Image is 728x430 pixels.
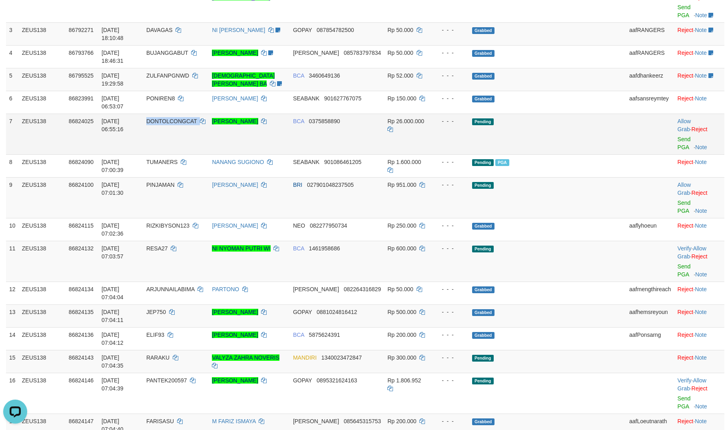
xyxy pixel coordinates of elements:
[293,286,339,292] span: [PERSON_NAME]
[695,271,707,278] a: Note
[19,22,66,45] td: ZEUS138
[387,418,416,424] span: Rp 200.000
[678,95,694,102] a: Reject
[69,182,94,188] span: 86824100
[69,245,94,252] span: 86824132
[387,50,413,56] span: Rp 50.000
[387,245,416,252] span: Rp 600.000
[626,304,674,327] td: aafhemsreyoun
[472,378,494,384] span: Pending
[6,304,19,327] td: 13
[146,159,178,165] span: TUMANERS
[678,50,694,56] a: Reject
[695,403,707,410] a: Note
[678,27,694,33] a: Reject
[472,182,494,189] span: Pending
[293,27,312,33] span: GOPAY
[146,50,188,56] span: BUJANGGABUT
[435,117,466,125] div: - - -
[146,332,164,338] span: ELIF93
[678,159,694,165] a: Reject
[472,355,494,362] span: Pending
[212,309,258,315] a: [PERSON_NAME]
[309,245,340,252] span: Copy 1461958686 to clipboard
[678,286,694,292] a: Reject
[6,373,19,414] td: 16
[626,327,674,350] td: aafPonsarng
[435,308,466,316] div: - - -
[678,182,691,196] a: Allow Grab
[678,136,691,150] a: Send PGA
[324,95,361,102] span: Copy 901627767075 to clipboard
[674,114,724,154] td: ·
[692,385,708,392] a: Reject
[678,395,691,410] a: Send PGA
[678,377,692,384] a: Verify
[387,377,421,384] span: Rp 1.806.952
[146,182,175,188] span: PINJAMAN
[309,72,340,79] span: Copy 3460649136 to clipboard
[435,376,466,384] div: - - -
[678,377,706,392] span: ·
[19,91,66,114] td: ZEUS138
[19,154,66,177] td: ZEUS138
[678,332,694,338] a: Reject
[293,377,312,384] span: GOPAY
[678,200,691,214] a: Send PGA
[435,354,466,362] div: - - -
[317,377,357,384] span: Copy 0895321624163 to clipboard
[678,118,691,132] a: Allow Grab
[6,154,19,177] td: 8
[146,27,173,33] span: DAVAGAS
[387,286,413,292] span: Rp 50.000
[146,418,174,424] span: FARISASU
[6,177,19,218] td: 9
[69,50,94,56] span: 86793766
[6,91,19,114] td: 6
[19,177,66,218] td: ZEUS138
[695,159,707,165] a: Note
[146,72,189,79] span: ZULFANPGNWD
[69,222,94,229] span: 86824115
[19,241,66,282] td: ZEUS138
[387,309,416,315] span: Rp 500.000
[435,285,466,293] div: - - -
[212,354,279,361] a: VALYZA ZAHRA NOVERIS
[6,282,19,304] td: 12
[212,72,275,87] a: [DEMOGRAPHIC_DATA][PERSON_NAME] BA
[146,286,195,292] span: ARJUNNAILABIMA
[344,50,381,56] span: Copy 085783797834 to clipboard
[387,118,424,124] span: Rp 26.000.000
[293,118,304,124] span: BCA
[678,263,691,278] a: Send PGA
[212,418,255,424] a: M FARIZ ISMAYA
[695,222,707,229] a: Note
[692,126,708,132] a: Reject
[692,190,708,196] a: Reject
[146,354,170,361] span: RARAKU
[309,332,340,338] span: Copy 5875624391 to clipboard
[695,286,707,292] a: Note
[472,118,494,125] span: Pending
[293,332,304,338] span: BCA
[695,50,707,56] a: Note
[293,72,304,79] span: BCA
[6,114,19,154] td: 7
[146,309,166,315] span: JEP750
[69,418,94,424] span: 86824147
[317,27,354,33] span: Copy 087854782500 to clipboard
[674,45,724,68] td: ·
[678,222,694,229] a: Reject
[69,95,94,102] span: 86823991
[472,223,495,230] span: Grabbed
[387,95,416,102] span: Rp 150.000
[695,72,707,79] a: Note
[212,222,258,229] a: [PERSON_NAME]
[293,182,302,188] span: BRI
[695,208,707,214] a: Note
[6,22,19,45] td: 3
[102,377,124,392] span: [DATE] 07:04:39
[626,282,674,304] td: aafmengthireach
[674,218,724,241] td: ·
[102,286,124,300] span: [DATE] 07:04:04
